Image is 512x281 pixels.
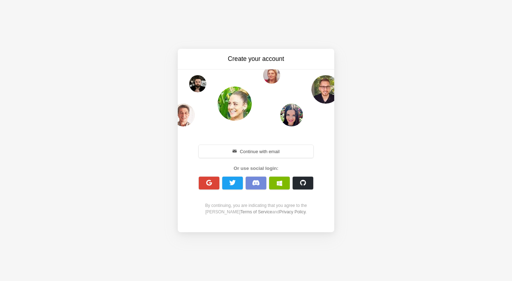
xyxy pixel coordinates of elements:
div: Or use social login: [195,165,317,172]
a: Terms of Service [240,209,272,214]
h3: Create your account [196,54,316,63]
button: Continue with email [199,145,313,158]
div: By continuing, you are indicating that you agree to the [PERSON_NAME] and . [195,202,317,215]
a: Privacy Policy [279,209,305,214]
